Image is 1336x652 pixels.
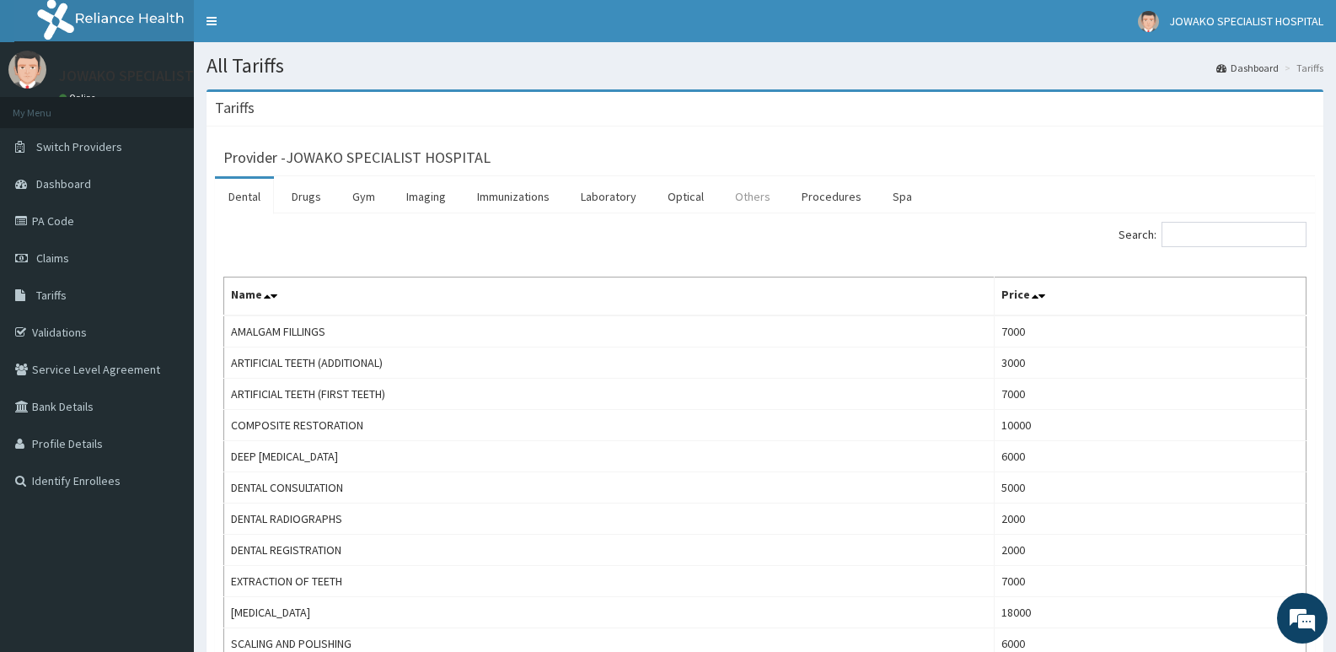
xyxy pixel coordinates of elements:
[224,410,995,441] td: COMPOSITE RESTORATION
[59,68,263,84] p: JOWAKO SPECIALIST HOSPITAL
[59,92,99,104] a: Online
[994,379,1306,410] td: 7000
[224,535,995,566] td: DENTAL REGISTRATION
[224,379,995,410] td: ARTIFICIAL TEETH (FIRST TEETH)
[994,504,1306,535] td: 2000
[879,179,926,214] a: Spa
[994,315,1306,348] td: 7000
[224,441,995,472] td: DEEP [MEDICAL_DATA]
[36,176,91,191] span: Dashboard
[8,461,321,520] textarea: Type your message and hit 'Enter'
[464,179,563,214] a: Immunizations
[224,278,995,316] th: Name
[98,213,233,383] span: We're online!
[567,179,650,214] a: Laboratory
[994,566,1306,597] td: 7000
[994,278,1306,316] th: Price
[994,348,1306,379] td: 3000
[36,288,67,303] span: Tariffs
[278,179,335,214] a: Drugs
[224,472,995,504] td: DENTAL CONSULTATION
[994,441,1306,472] td: 6000
[393,179,459,214] a: Imaging
[215,100,255,116] h3: Tariffs
[224,348,995,379] td: ARTIFICIAL TEETH (ADDITIONAL)
[994,597,1306,628] td: 18000
[1216,61,1279,75] a: Dashboard
[1119,222,1306,247] label: Search:
[31,84,68,127] img: d_794563401_company_1708531726252_794563401
[994,535,1306,566] td: 2000
[224,504,995,535] td: DENTAL RADIOGRAPHS
[8,51,46,89] img: User Image
[36,139,122,154] span: Switch Providers
[339,179,389,214] a: Gym
[1162,222,1306,247] input: Search:
[224,566,995,597] td: EXTRACTION OF TEETH
[1138,11,1159,32] img: User Image
[36,251,69,266] span: Claims
[1280,61,1323,75] li: Tariffs
[276,8,317,49] div: Minimize live chat window
[788,179,875,214] a: Procedures
[223,150,491,165] h3: Provider - JOWAKO SPECIALIST HOSPITAL
[88,94,283,116] div: Chat with us now
[224,315,995,348] td: AMALGAM FILLINGS
[994,410,1306,441] td: 10000
[207,55,1323,77] h1: All Tariffs
[215,179,274,214] a: Dental
[994,472,1306,504] td: 5000
[654,179,717,214] a: Optical
[1169,13,1323,29] span: JOWAKO SPECIALIST HOSPITAL
[722,179,784,214] a: Others
[224,597,995,628] td: [MEDICAL_DATA]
